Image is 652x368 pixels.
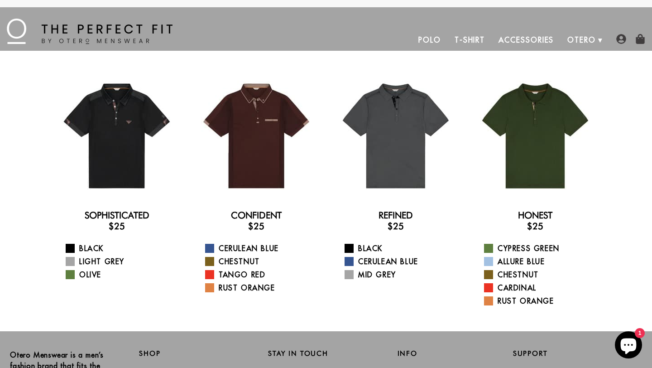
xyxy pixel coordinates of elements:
a: Polo [412,29,448,51]
a: Cerulean Blue [205,243,319,254]
h2: Shop [139,349,254,358]
a: Light Grey [66,256,179,267]
h2: Support [513,349,642,358]
a: Tango Red [205,269,319,280]
img: shopping-bag-icon.png [635,34,645,44]
a: Black [345,243,458,254]
a: Rust Orange [484,295,598,306]
a: Cardinal [484,282,598,293]
h2: Info [398,349,513,358]
a: T-Shirt [448,29,492,51]
a: Allure Blue [484,256,598,267]
a: Cerulean Blue [345,256,458,267]
img: user-account-icon.png [616,34,626,44]
a: Confident [231,210,282,221]
a: Olive [66,269,179,280]
a: Rust Orange [205,282,319,293]
h3: $25 [473,221,598,232]
h3: $25 [194,221,319,232]
a: Mid Grey [345,269,458,280]
a: Honest [518,210,552,221]
a: Accessories [492,29,561,51]
h3: $25 [333,221,458,232]
h3: $25 [54,221,179,232]
img: The Perfect Fit - by Otero Menswear - Logo [7,19,173,44]
a: Chestnut [484,269,598,280]
inbox-online-store-chat: Shopify online store chat [612,331,645,361]
a: Chestnut [205,256,319,267]
a: Black [66,243,179,254]
a: Sophisticated [85,210,149,221]
a: Otero [561,29,603,51]
h2: Stay in Touch [268,349,384,358]
a: Refined [379,210,413,221]
a: Cypress Green [484,243,598,254]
